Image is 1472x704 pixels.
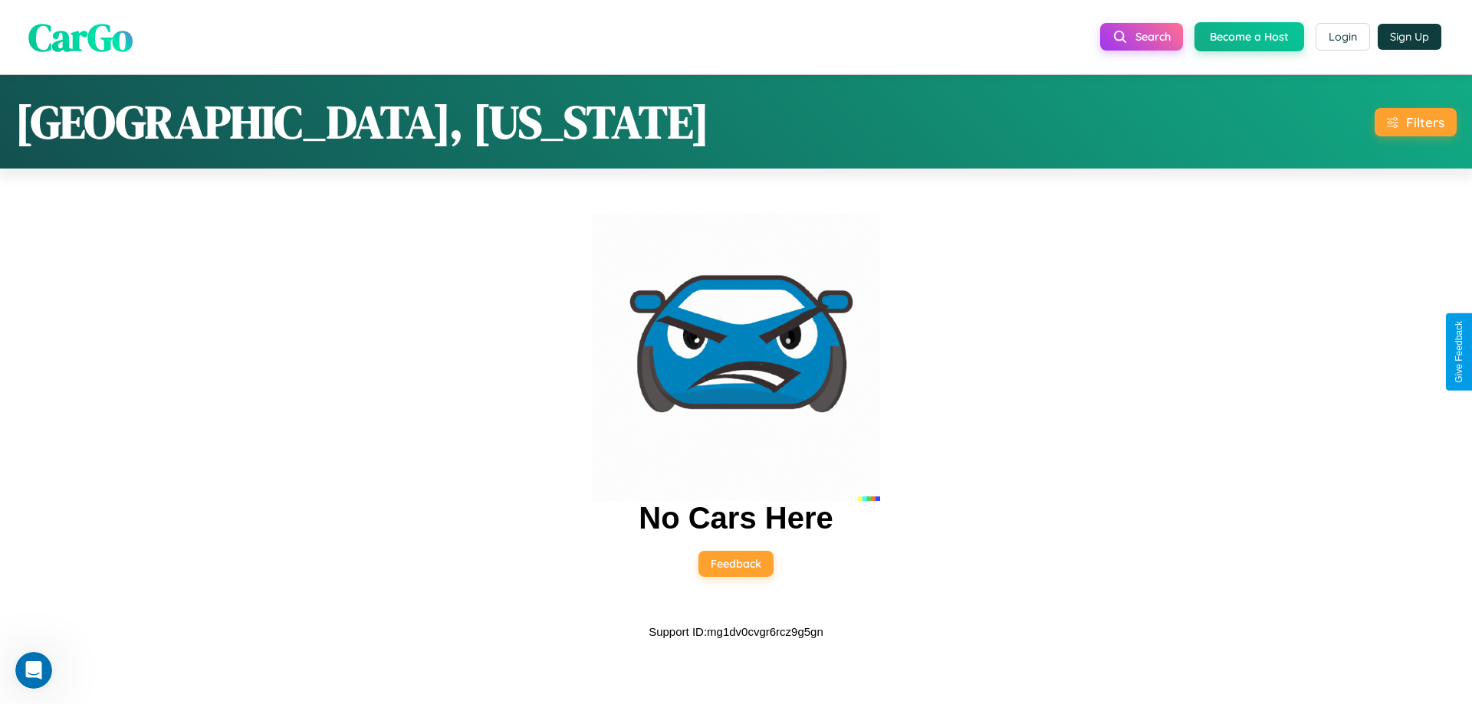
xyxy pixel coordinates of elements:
h1: [GEOGRAPHIC_DATA], [US_STATE] [15,90,709,153]
p: Support ID: mg1dv0cvgr6rcz9g5gn [649,621,823,642]
div: Give Feedback [1454,321,1464,383]
button: Login [1316,23,1370,51]
button: Become a Host [1194,22,1304,51]
span: CarGo [28,10,133,63]
iframe: Intercom live chat [15,652,52,689]
div: Filters [1406,114,1444,130]
button: Filters [1375,108,1457,136]
span: Search [1135,30,1171,44]
h2: No Cars Here [639,501,833,535]
button: Feedback [698,551,774,577]
button: Search [1100,23,1183,51]
button: Sign Up [1378,24,1441,50]
img: car [592,213,880,501]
